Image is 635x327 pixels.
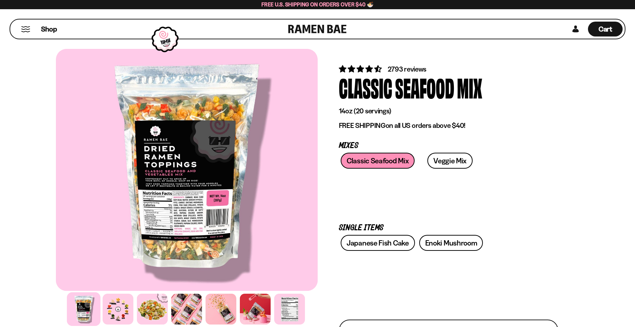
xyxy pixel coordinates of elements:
p: Mixes [339,142,558,149]
div: Seafood [395,74,454,101]
a: Japanese Fish Cake [341,235,415,251]
span: 2793 reviews [388,65,427,73]
span: 4.68 stars [339,64,383,73]
a: Enoki Mushroom [419,235,483,251]
span: Cart [599,25,612,33]
a: Cart [588,19,623,39]
div: Classic [339,74,392,101]
p: 14oz (20 servings) [339,107,558,115]
button: Mobile Menu Trigger [21,26,30,32]
p: on all US orders above $40! [339,121,558,130]
span: Shop [41,24,57,34]
p: Single Items [339,225,558,231]
span: Free U.S. Shipping on Orders over $40 🍜 [261,1,374,8]
a: Veggie Mix [427,153,473,169]
div: Mix [457,74,482,101]
strong: FREE SHIPPING [339,121,386,130]
a: Shop [41,22,57,36]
